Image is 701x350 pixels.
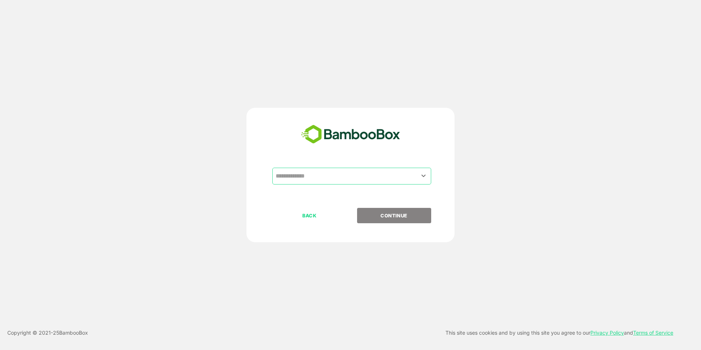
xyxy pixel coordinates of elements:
p: Copyright © 2021- 25 BambooBox [7,328,88,337]
button: BACK [272,208,346,223]
button: CONTINUE [357,208,431,223]
img: bamboobox [297,122,404,147]
button: Open [419,171,429,181]
p: CONTINUE [357,212,430,220]
a: Terms of Service [633,330,673,336]
p: BACK [273,212,346,220]
a: Privacy Policy [590,330,624,336]
p: This site uses cookies and by using this site you agree to our and [445,328,673,337]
